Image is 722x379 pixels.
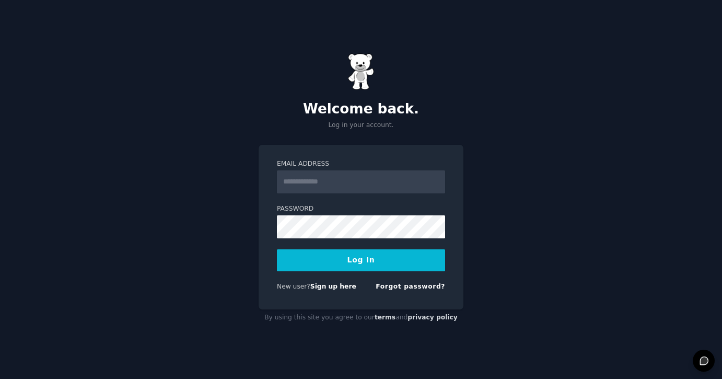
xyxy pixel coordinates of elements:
[376,283,445,290] a: Forgot password?
[259,121,463,130] p: Log in your account.
[259,309,463,326] div: By using this site you agree to our and
[348,53,374,90] img: Gummy Bear
[259,101,463,118] h2: Welcome back.
[277,249,445,271] button: Log In
[375,314,395,321] a: terms
[407,314,458,321] a: privacy policy
[277,283,310,290] span: New user?
[277,204,445,214] label: Password
[277,159,445,169] label: Email Address
[310,283,356,290] a: Sign up here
